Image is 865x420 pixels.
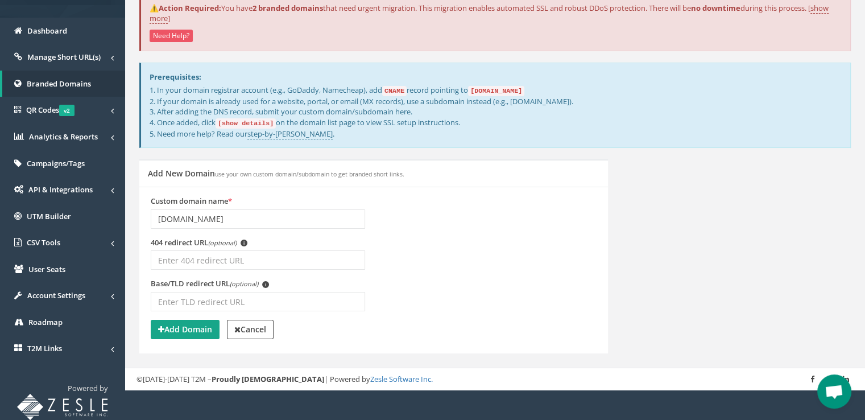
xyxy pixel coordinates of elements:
[262,281,269,288] span: i
[215,170,404,178] small: use your own custom domain/subdomain to get branded short links.
[150,3,221,13] strong: ⚠️Action Required:
[27,52,101,62] span: Manage Short URL(s)
[27,211,71,221] span: UTM Builder
[27,290,85,300] span: Account Settings
[247,129,333,139] a: step-by-[PERSON_NAME]
[27,343,62,353] span: T2M Links
[150,72,201,82] strong: Prerequisites:
[27,237,60,248] span: CSV Tools
[27,26,67,36] span: Dashboard
[27,79,91,89] span: Branded Domains
[151,292,365,311] input: Enter TLD redirect URL
[150,3,842,24] p: You have that need urgent migration. This migration enables automated SSL and robust DDoS protect...
[151,320,220,339] button: Add Domain
[59,105,75,116] span: v2
[28,317,63,327] span: Roadmap
[253,3,323,13] strong: 2 branded domains
[28,184,93,195] span: API & Integrations
[212,374,324,384] strong: Proudly [DEMOGRAPHIC_DATA]
[29,131,98,142] span: Analytics & Reports
[216,118,276,129] code: [show details]
[382,86,407,96] code: CNAME
[230,279,258,288] em: (optional)
[151,278,269,289] label: Base/TLD redirect URL
[241,240,247,246] span: i
[817,374,851,409] a: Open chat
[468,86,524,96] code: [DOMAIN_NAME]
[151,250,365,270] input: Enter 404 redirect URL
[150,85,842,139] p: 1. In your domain registrar account (e.g., GoDaddy, Namecheap), add record pointing to 2. If your...
[26,105,75,115] span: QR Codes
[150,3,829,24] a: show more
[148,169,404,178] h5: Add New Domain
[151,196,232,207] label: Custom domain name
[691,3,740,13] strong: no downtime
[208,238,237,247] em: (optional)
[136,374,854,385] div: ©[DATE]-[DATE] T2M – | Powered by
[151,237,247,248] label: 404 redirect URL
[68,383,108,393] span: Powered by
[151,209,365,229] input: Enter domain name
[27,158,85,168] span: Campaigns/Tags
[227,320,274,339] a: Cancel
[234,324,266,335] strong: Cancel
[158,324,212,335] strong: Add Domain
[28,264,65,274] span: User Seats
[150,30,193,42] button: Need Help?
[370,374,433,384] a: Zesle Software Inc.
